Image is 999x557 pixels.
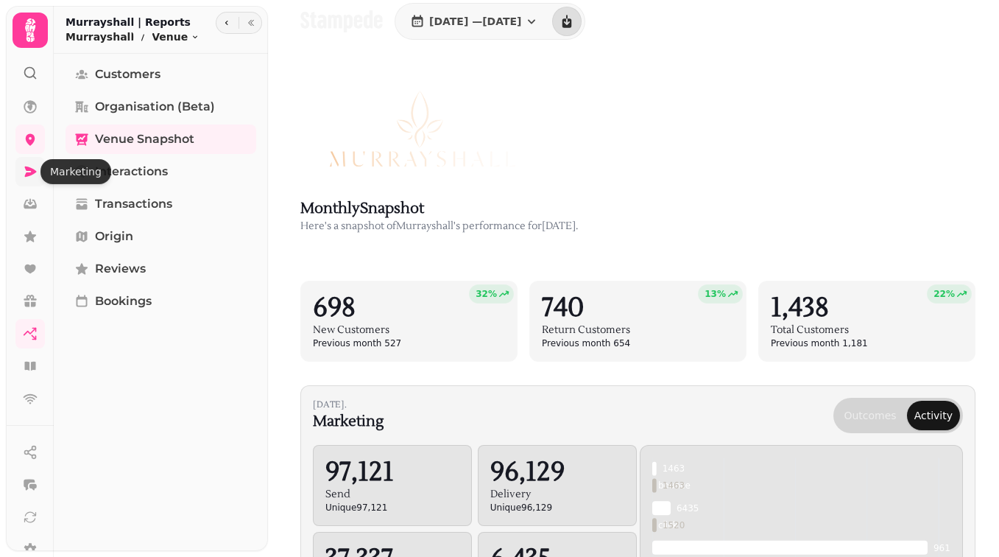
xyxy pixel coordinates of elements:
p: Previous month 654 [542,337,734,349]
span: Organisation (beta) [95,98,215,116]
span: Origin [95,228,133,245]
a: Transactions [66,189,256,219]
img: aHR0cHM6Ly9maWxlcy5zdGFtcGVkZS5haS8zYmUyMTM5My0wM2Y0LTQ1NzItOWVjZi1hMWM5NzBkZDZmNDAvbWVkaWEvZjQyN... [300,72,536,192]
button: Activity [907,401,960,430]
span: 32 % [476,288,497,300]
span: Transactions [95,195,172,213]
a: Origin [66,222,256,251]
span: [DATE] — [DATE] [429,16,521,27]
a: Organisation (beta) [66,92,256,122]
a: Reviews [66,254,256,284]
h2: Murrayshall | Reports [66,15,200,29]
h3: Total Customers [771,323,963,337]
span: Bookings [95,292,152,310]
h2: 97,121 [325,458,459,487]
tspan: 96129 [933,543,961,553]
p: Murrayshall [66,29,134,44]
h3: New Customers [313,323,505,337]
span: 13 % [705,288,726,300]
button: Venue [152,29,200,44]
h3: Return Customers [542,323,734,337]
a: Venue Snapshot [66,125,256,154]
h2: 1,438 [771,293,963,323]
h2: 740 [542,293,734,323]
tspan: 1463 [662,464,684,474]
p: Previous month 1,181 [771,337,963,349]
div: Marketing [40,159,111,184]
h3: delivery [490,487,624,502]
span: Reviews [95,260,146,278]
span: Customers [95,66,160,83]
h2: Marketing [313,411,384,432]
a: Bookings [66,287,256,316]
a: Customers [66,60,256,89]
tspan: bounce [657,481,690,491]
h2: 698 [313,293,505,323]
span: Interactions [95,163,168,181]
nav: breadcrumb [66,29,200,44]
p: Here's a snapshot of Murrayshall 's performance for [DATE] . [300,219,578,234]
p: Previous month 527 [313,337,505,349]
tspan: 1520 [662,520,684,530]
h3: send [325,487,459,502]
tspan: click [657,520,677,530]
tspan: 1463 [662,481,684,491]
button: [DATE] —[DATE] [398,7,551,36]
button: Outcomes [836,401,903,430]
p: Unique 97,121 [325,502,459,514]
a: Interactions [66,157,256,186]
h2: monthly Snapshot [300,198,578,219]
p: Unique 96,129 [490,502,624,514]
h2: 96,129 [490,458,624,487]
tspan: 6435 [677,503,699,514]
button: download report [552,7,582,36]
span: 22 % [933,288,955,300]
span: Venue Snapshot [95,130,194,148]
p: [DATE] . [313,399,384,411]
